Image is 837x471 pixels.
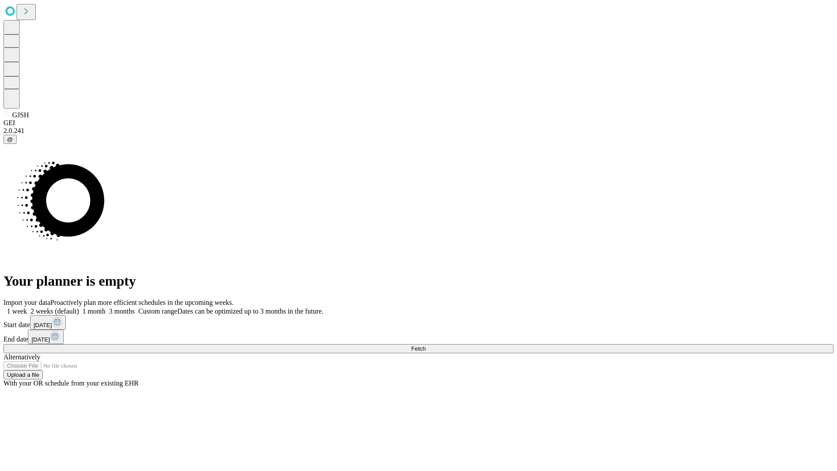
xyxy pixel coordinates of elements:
span: [DATE] [34,322,52,328]
div: Start date [3,315,834,330]
span: Import your data [3,299,51,306]
button: [DATE] [28,330,64,344]
button: Fetch [3,344,834,353]
span: Dates can be optimized up to 3 months in the future. [177,307,323,315]
div: GEI [3,119,834,127]
button: [DATE] [30,315,66,330]
span: 3 months [109,307,135,315]
span: 2 weeks (default) [31,307,79,315]
div: End date [3,330,834,344]
span: GJSH [12,111,29,119]
span: Fetch [411,345,425,352]
span: 1 month [82,307,105,315]
h1: Your planner is empty [3,273,834,289]
div: 2.0.241 [3,127,834,135]
span: Alternatively [3,353,40,361]
span: Custom range [138,307,177,315]
span: Proactively plan more efficient schedules in the upcoming weeks. [51,299,234,306]
span: With your OR schedule from your existing EHR [3,379,139,387]
span: [DATE] [31,336,50,343]
span: @ [7,136,13,143]
span: 1 week [7,307,27,315]
button: @ [3,135,17,144]
button: Upload a file [3,370,43,379]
